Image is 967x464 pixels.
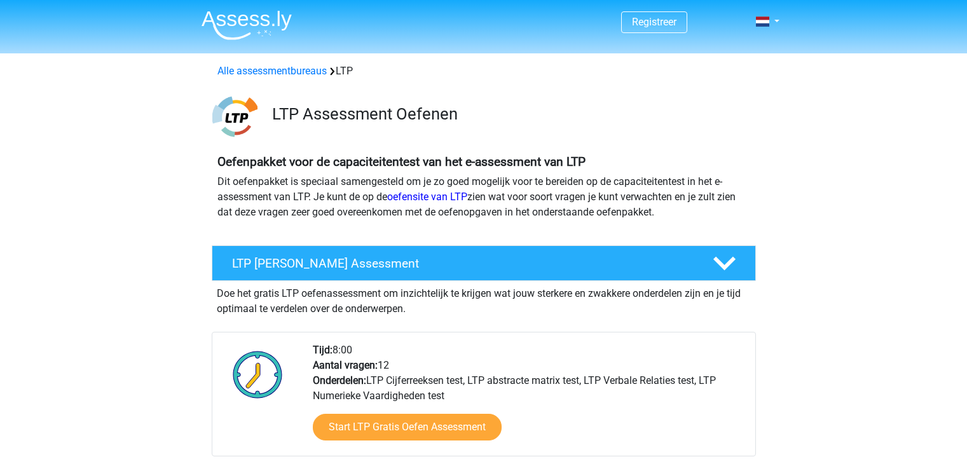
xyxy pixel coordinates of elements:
[313,414,502,440] a: Start LTP Gratis Oefen Assessment
[303,343,755,456] div: 8:00 12 LTP Cijferreeksen test, LTP abstracte matrix test, LTP Verbale Relaties test, LTP Numerie...
[632,16,676,28] a: Registreer
[217,65,327,77] a: Alle assessmentbureaus
[212,64,755,79] div: LTP
[217,174,750,220] p: Dit oefenpakket is speciaal samengesteld om je zo goed mogelijk voor te bereiden op de capaciteit...
[313,344,333,356] b: Tijd:
[212,94,257,139] img: ltp.png
[226,343,290,406] img: Klok
[387,191,467,203] a: oefensite van LTP
[272,104,746,124] h3: LTP Assessment Oefenen
[207,245,761,281] a: LTP [PERSON_NAME] Assessment
[202,10,292,40] img: Assessly
[217,154,586,169] b: Oefenpakket voor de capaciteitentest van het e-assessment van LTP
[313,359,378,371] b: Aantal vragen:
[313,374,366,386] b: Onderdelen:
[212,281,756,317] div: Doe het gratis LTP oefenassessment om inzichtelijk te krijgen wat jouw sterkere en zwakkere onder...
[232,256,692,271] h4: LTP [PERSON_NAME] Assessment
